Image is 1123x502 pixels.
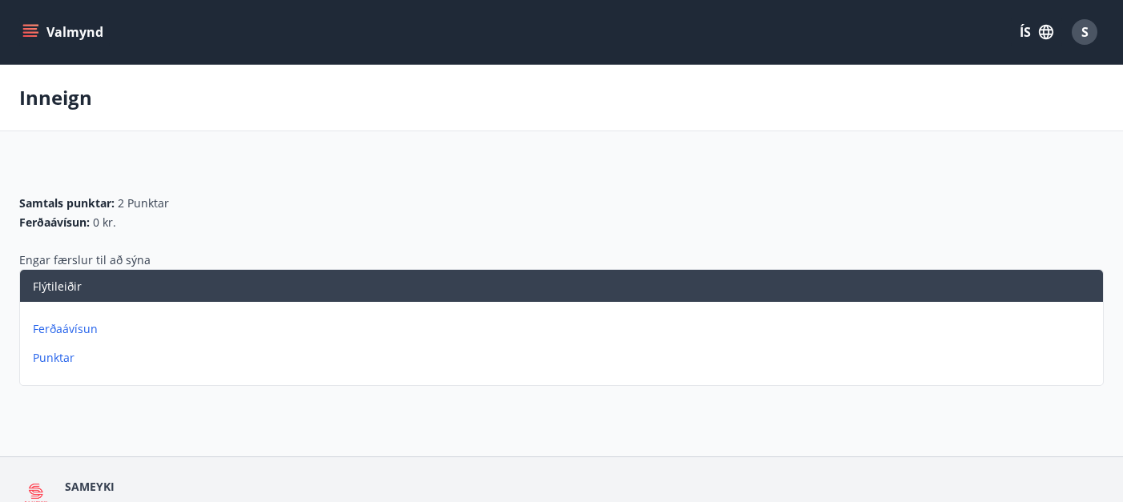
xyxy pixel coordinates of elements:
button: S [1065,13,1104,51]
span: Samtals punktar : [19,195,115,211]
span: SAMEYKI [65,479,115,494]
span: S [1081,23,1089,41]
p: Ferðaávísun [33,321,1097,337]
p: Punktar [33,350,1097,366]
button: ÍS [1011,18,1062,46]
button: menu [19,18,110,46]
span: Flýtileiðir [33,279,82,294]
span: Ferðaávísun : [19,215,90,231]
span: 0 kr. [93,215,116,231]
span: Engar færslur til að sýna [19,252,151,267]
span: 2 Punktar [118,195,169,211]
p: Inneign [19,84,92,111]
